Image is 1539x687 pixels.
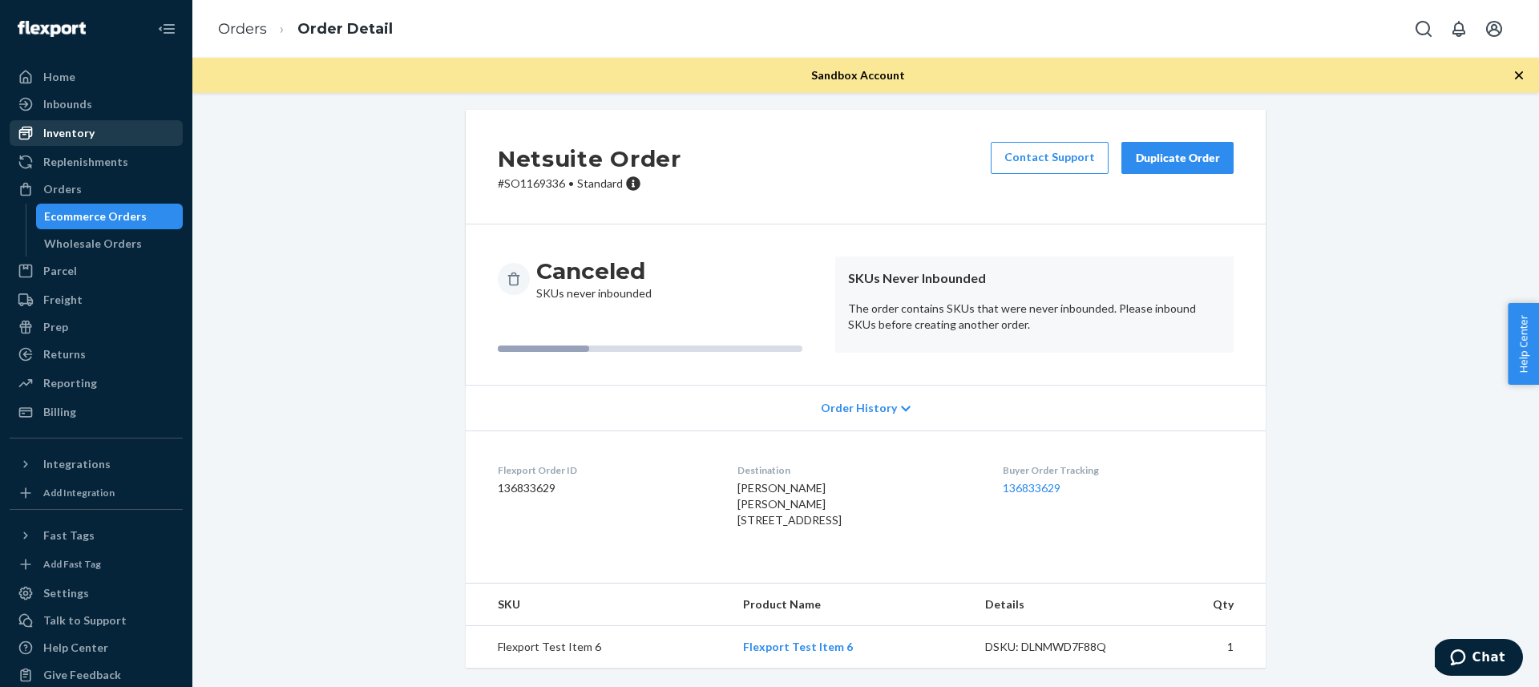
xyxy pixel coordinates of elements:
[10,314,183,340] a: Prep
[10,120,183,146] a: Inventory
[1149,626,1266,669] td: 1
[10,580,183,606] a: Settings
[43,346,86,362] div: Returns
[730,584,972,626] th: Product Name
[498,176,681,192] p: # SO1169336
[43,486,115,499] div: Add Integration
[1443,13,1475,45] button: Open notifications
[218,20,267,38] a: Orders
[536,257,652,301] div: SKUs never inbounded
[43,456,111,472] div: Integrations
[10,176,183,202] a: Orders
[1478,13,1510,45] button: Open account menu
[10,523,183,548] button: Fast Tags
[43,527,95,544] div: Fast Tags
[1003,481,1060,495] a: 136833629
[297,20,393,38] a: Order Detail
[848,301,1221,333] p: The order contains SKUs that were never inbounded. Please inbound SKUs before creating another or...
[466,584,730,626] th: SKU
[737,463,976,477] dt: Destination
[498,463,712,477] dt: Flexport Order ID
[43,69,75,85] div: Home
[43,640,108,656] div: Help Center
[1408,13,1440,45] button: Open Search Box
[43,96,92,112] div: Inbounds
[848,269,1221,288] header: SKUs Never Inbounded
[43,667,121,683] div: Give Feedback
[43,125,95,141] div: Inventory
[1149,584,1266,626] th: Qty
[10,341,183,367] a: Returns
[43,557,101,571] div: Add Fast Tag
[1003,463,1234,477] dt: Buyer Order Tracking
[985,639,1136,655] div: DSKU: DLNMWD7F88Q
[10,91,183,117] a: Inbounds
[43,319,68,335] div: Prep
[10,149,183,175] a: Replenishments
[10,399,183,425] a: Billing
[10,483,183,503] a: Add Integration
[811,68,905,82] span: Sandbox Account
[43,375,97,391] div: Reporting
[10,370,183,396] a: Reporting
[43,404,76,420] div: Billing
[36,204,184,229] a: Ecommerce Orders
[10,608,183,633] button: Talk to Support
[43,292,83,308] div: Freight
[44,208,147,224] div: Ecommerce Orders
[10,64,183,90] a: Home
[43,154,128,170] div: Replenishments
[1508,303,1539,385] button: Help Center
[821,400,897,416] span: Order History
[737,481,842,527] span: [PERSON_NAME] [PERSON_NAME] [STREET_ADDRESS]
[43,263,77,279] div: Parcel
[498,142,681,176] h2: Netsuite Order
[972,584,1149,626] th: Details
[10,635,183,661] a: Help Center
[43,612,127,628] div: Talk to Support
[43,585,89,601] div: Settings
[205,6,406,53] ol: breadcrumbs
[1121,142,1234,174] button: Duplicate Order
[151,13,183,45] button: Close Navigation
[577,176,623,190] span: Standard
[43,181,82,197] div: Orders
[1435,639,1523,679] iframe: Opens a widget where you can chat to one of our agents
[991,142,1109,174] a: Contact Support
[10,287,183,313] a: Freight
[36,231,184,257] a: Wholesale Orders
[10,451,183,477] button: Integrations
[10,555,183,574] a: Add Fast Tag
[498,480,712,496] dd: 136833629
[1135,150,1220,166] div: Duplicate Order
[10,258,183,284] a: Parcel
[743,640,853,653] a: Flexport Test Item 6
[536,257,652,285] h3: Canceled
[44,236,142,252] div: Wholesale Orders
[568,176,574,190] span: •
[18,21,86,37] img: Flexport logo
[466,626,730,669] td: Flexport Test Item 6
